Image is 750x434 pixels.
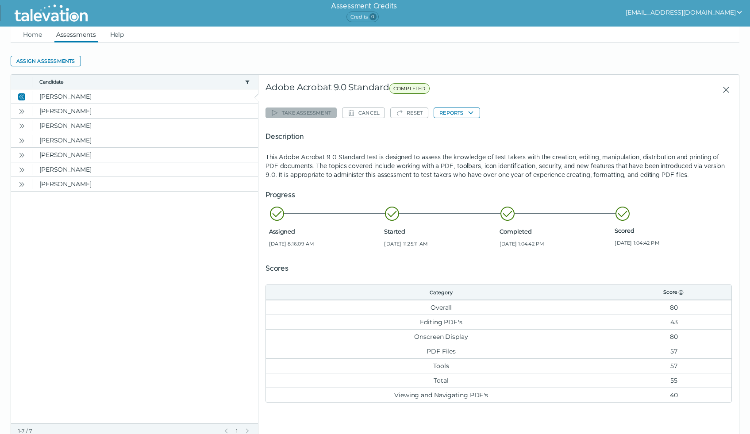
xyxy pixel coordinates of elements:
[266,358,616,373] td: Tools
[21,27,44,42] a: Home
[616,285,731,300] th: Score
[39,78,241,85] button: Candidate
[32,89,258,104] clr-dg-cell: [PERSON_NAME]
[266,285,616,300] th: Category
[18,137,25,144] cds-icon: Open
[616,373,731,388] td: 55
[616,388,731,402] td: 40
[266,329,616,344] td: Onscreen Display
[269,228,381,235] span: Assigned
[18,166,25,173] cds-icon: Open
[16,179,27,189] button: Open
[616,315,731,329] td: 43
[331,1,397,12] h6: Assessment Credits
[11,2,92,24] img: Talevation_Logo_Transparent_white.png
[11,56,81,66] button: Assign assessments
[16,135,27,146] button: Open
[108,27,126,42] a: Help
[266,300,616,315] td: Overall
[265,263,732,274] h5: Scores
[32,177,258,191] clr-dg-cell: [PERSON_NAME]
[342,108,385,118] button: Cancel
[244,78,251,85] button: candidate filter
[616,300,731,315] td: 80
[16,150,27,160] button: Open
[384,240,496,247] span: [DATE] 11:25:11 AM
[266,388,616,402] td: Viewing and Navigating PDF's
[265,131,732,142] h5: Description
[266,315,616,329] td: Editing PDF's
[500,240,612,247] span: [DATE] 1:04:42 PM
[32,133,258,147] clr-dg-cell: [PERSON_NAME]
[265,153,732,179] p: This Adobe Acrobat 9.0 Standard test is designed to assess the knowledge of test takers with the ...
[265,82,574,98] div: Adobe Acrobat 9.0 Standard
[616,344,731,358] td: 57
[32,148,258,162] clr-dg-cell: [PERSON_NAME]
[32,162,258,177] clr-dg-cell: [PERSON_NAME]
[16,164,27,175] button: Open
[54,27,98,42] a: Assessments
[615,239,727,246] span: [DATE] 1:04:42 PM
[369,13,377,20] span: 0
[18,123,25,130] cds-icon: Open
[434,108,480,118] button: Reports
[16,120,27,131] button: Open
[18,181,25,188] cds-icon: Open
[500,228,612,235] span: Completed
[265,190,732,200] h5: Progress
[384,228,496,235] span: Started
[16,91,27,102] button: Close
[715,82,732,98] button: Close
[16,106,27,116] button: Open
[390,108,428,118] button: Reset
[616,329,731,344] td: 80
[18,108,25,115] cds-icon: Open
[615,227,727,234] span: Scored
[346,12,379,22] span: Credits
[18,93,25,100] cds-icon: Close
[389,83,430,94] span: COMPLETED
[32,119,258,133] clr-dg-cell: [PERSON_NAME]
[18,152,25,159] cds-icon: Open
[32,104,258,118] clr-dg-cell: [PERSON_NAME]
[616,358,731,373] td: 57
[626,7,743,18] button: show user actions
[266,373,616,388] td: Total
[269,240,381,247] span: [DATE] 8:16:09 AM
[265,108,337,118] button: Take assessment
[266,344,616,358] td: PDF Files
